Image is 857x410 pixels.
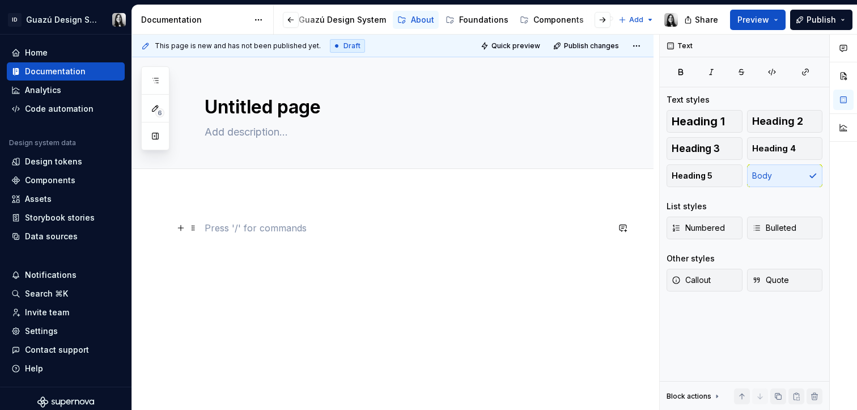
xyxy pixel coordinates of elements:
[629,15,643,24] span: Add
[25,193,52,205] div: Assets
[25,175,75,186] div: Components
[25,84,61,96] div: Analytics
[752,274,789,286] span: Quote
[747,269,823,291] button: Quote
[672,170,712,181] span: Heading 5
[25,307,69,318] div: Invite team
[155,41,321,50] span: This page is new and has not been published yet.
[25,344,89,356] div: Contact support
[7,360,125,378] button: Help
[7,153,125,171] a: Design tokens
[25,212,95,223] div: Storybook stories
[667,94,710,105] div: Text styles
[695,14,718,26] span: Share
[112,13,126,27] img: Maru Saad
[7,62,125,81] a: Documentation
[8,13,22,27] div: ID
[7,209,125,227] a: Storybook stories
[672,143,720,154] span: Heading 3
[515,11,588,29] a: Components
[672,222,725,234] span: Numbered
[752,222,796,234] span: Bulleted
[299,14,386,26] div: Guazú Design System
[25,269,77,281] div: Notifications
[155,108,164,117] span: 6
[678,10,726,30] button: Share
[615,12,657,28] button: Add
[491,41,540,50] span: Quick preview
[9,138,76,147] div: Design system data
[393,11,439,29] a: About
[25,103,94,115] div: Code automation
[7,266,125,284] button: Notifications
[25,363,43,374] div: Help
[25,47,48,58] div: Home
[26,14,99,26] div: Guazú Design System
[672,116,725,127] span: Heading 1
[667,253,715,264] div: Other styles
[752,143,796,154] span: Heading 4
[667,164,743,187] button: Heading 5
[7,100,125,118] a: Code automation
[667,137,743,160] button: Heading 3
[667,392,711,401] div: Block actions
[667,217,743,239] button: Numbered
[25,231,78,242] div: Data sources
[672,274,711,286] span: Callout
[25,66,86,77] div: Documentation
[664,13,678,27] img: Maru Saad
[477,38,545,54] button: Quick preview
[7,190,125,208] a: Assets
[441,11,513,29] a: Foundations
[25,288,68,299] div: Search ⌘K
[7,341,125,359] button: Contact support
[281,9,613,31] div: Page tree
[7,171,125,189] a: Components
[7,285,125,303] button: Search ⌘K
[343,41,360,50] span: Draft
[790,10,852,30] button: Publish
[667,388,722,404] div: Block actions
[2,7,129,32] button: IDGuazú Design SystemMaru Saad
[807,14,836,26] span: Publish
[411,14,434,26] div: About
[7,227,125,246] a: Data sources
[281,11,391,29] a: Guazú Design System
[667,201,707,212] div: List styles
[141,14,248,26] div: Documentation
[667,269,743,291] button: Callout
[25,326,58,337] div: Settings
[7,303,125,322] a: Invite team
[37,396,94,408] svg: Supernova Logo
[737,14,769,26] span: Preview
[7,81,125,99] a: Analytics
[459,14,508,26] div: Foundations
[752,116,803,127] span: Heading 2
[7,44,125,62] a: Home
[550,38,624,54] button: Publish changes
[747,217,823,239] button: Bulleted
[7,322,125,340] a: Settings
[730,10,786,30] button: Preview
[747,110,823,133] button: Heading 2
[25,156,82,167] div: Design tokens
[533,14,584,26] div: Components
[564,41,619,50] span: Publish changes
[747,137,823,160] button: Heading 4
[667,110,743,133] button: Heading 1
[202,94,606,121] textarea: Untitled page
